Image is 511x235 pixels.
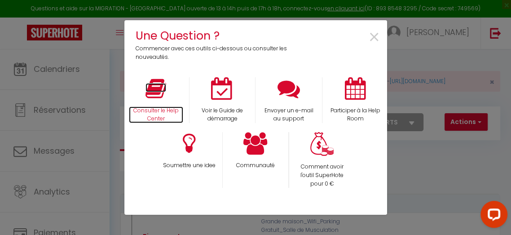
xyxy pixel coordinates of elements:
[295,163,349,188] p: Comment avoir l'outil SuperHote pour 0 €
[261,106,316,124] p: Envoyer un e-mail au support
[195,106,249,124] p: Voir le Guide de démarrage
[368,27,380,48] button: Close
[129,106,184,124] p: Consulter le Help Center
[136,44,293,62] p: Commencer avec ces outils ci-dessous ou consulter les nouveautés.
[162,161,216,170] p: Soumettre une idee
[328,106,383,124] p: Participer à la Help Room
[310,132,334,156] img: Money bag
[368,23,380,52] span: ×
[473,197,511,235] iframe: LiveChat chat widget
[229,161,282,170] p: Communauté
[136,27,293,44] h4: Une Question ?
